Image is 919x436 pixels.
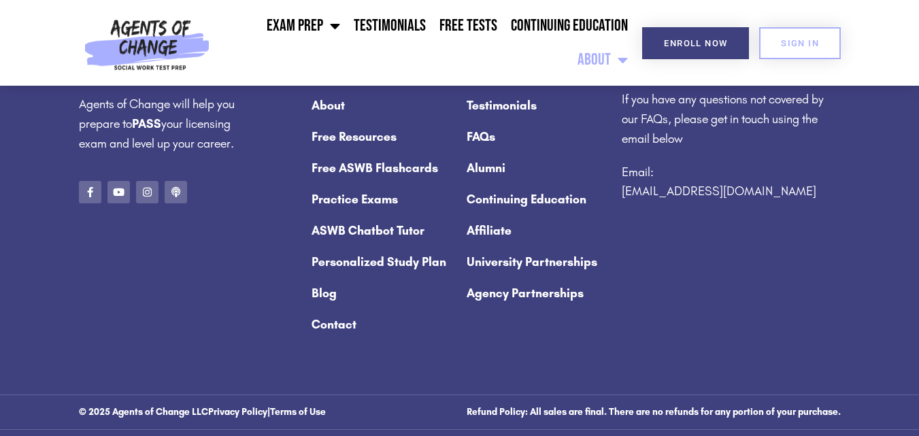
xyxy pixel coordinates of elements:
a: Free Tests [433,9,504,43]
a: Continuing Education [504,9,635,43]
a: University Partnerships [467,246,608,278]
a: Alumni [467,152,608,184]
nav: Menu [216,9,635,77]
a: ASWB Chatbot Tutor [312,215,453,246]
nav: Menu [312,90,453,340]
span: SIGN IN [781,39,819,48]
p: Email: [622,163,841,202]
a: About [571,43,635,77]
h3: Refund Policy: All sales are final. There are no refunds for any portion of your purchase. [467,407,841,417]
a: Testimonials [347,9,433,43]
a: Free Resources [312,121,453,152]
p: Agents of Change will help you prepare to your licensing exam and level up your career. [79,95,244,153]
a: Affiliate [467,215,608,246]
h3: © 2025 Agents of Change LLC | [79,407,453,417]
a: Free ASWB Flashcards [312,152,453,184]
a: Personalized Study Plan [312,246,453,278]
a: Contact [312,309,453,340]
a: About [312,90,453,121]
a: Agency Partnerships [467,278,608,309]
a: Practice Exams [312,184,453,215]
nav: Menu [467,90,608,309]
a: Continuing Education [467,184,608,215]
a: Enroll Now [642,27,749,59]
a: Testimonials [467,90,608,121]
span: Enroll Now [664,39,727,48]
strong: PASS [132,116,161,131]
a: Terms of Use [270,406,326,418]
a: SIGN IN [759,27,841,59]
a: FAQs [467,121,608,152]
a: Exam Prep [260,9,347,43]
a: Privacy Policy [208,406,267,418]
span: If you have any questions not covered by our FAQs, please get in touch using the email below [622,92,824,146]
a: Blog [312,278,453,309]
a: [EMAIL_ADDRESS][DOMAIN_NAME] [622,184,816,199]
